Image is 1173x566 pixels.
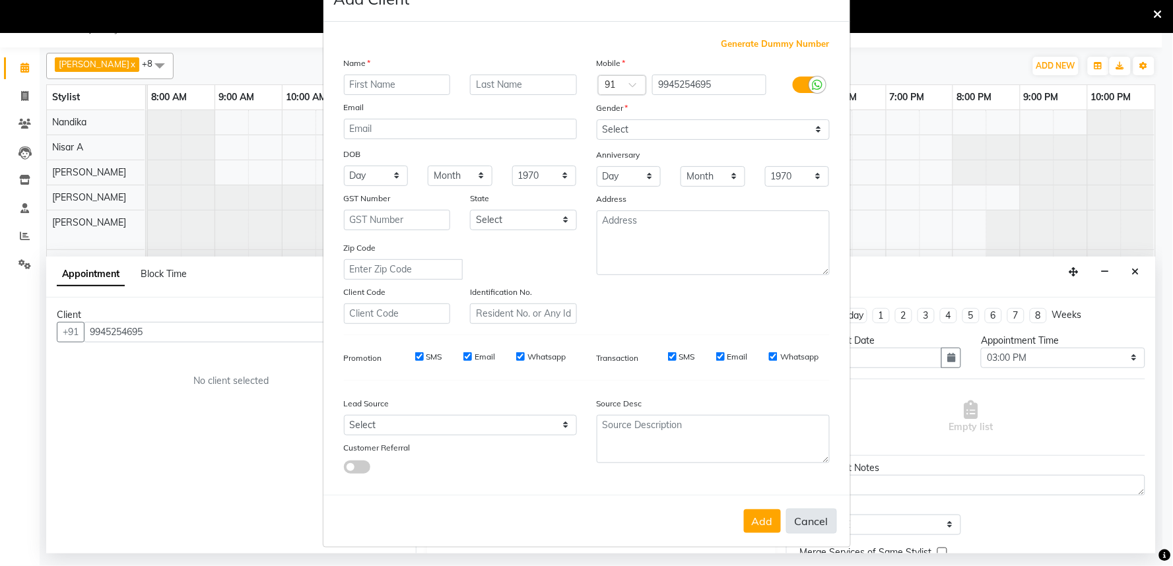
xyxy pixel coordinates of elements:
label: Promotion [344,352,382,364]
input: Resident No. or Any Id [470,303,577,324]
label: Client Code [344,286,386,298]
label: Email [727,351,748,363]
label: Email [475,351,495,363]
label: Customer Referral [344,442,411,454]
label: SMS [426,351,442,363]
input: Client Code [344,303,451,324]
label: DOB [344,148,361,160]
label: SMS [679,351,695,363]
button: Cancel [786,509,837,534]
input: First Name [344,75,451,95]
span: Generate Dummy Number [721,38,830,51]
input: Enter Zip Code [344,259,463,280]
input: Mobile [652,75,766,95]
label: Whatsapp [527,351,566,363]
label: Whatsapp [780,351,819,363]
button: Add [744,509,781,533]
label: Identification No. [470,286,532,298]
label: Source Desc [597,398,642,410]
input: Email [344,119,577,139]
label: State [470,193,489,204]
label: Zip Code [344,242,376,254]
label: Email [344,102,364,113]
label: Mobile [597,57,626,69]
label: Address [597,193,627,205]
label: Name [344,57,371,69]
input: Last Name [470,75,577,95]
label: Gender [597,102,628,114]
input: GST Number [344,210,451,230]
label: GST Number [344,193,391,204]
label: Lead Source [344,398,389,410]
label: Transaction [597,352,639,364]
label: Anniversary [597,149,640,161]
